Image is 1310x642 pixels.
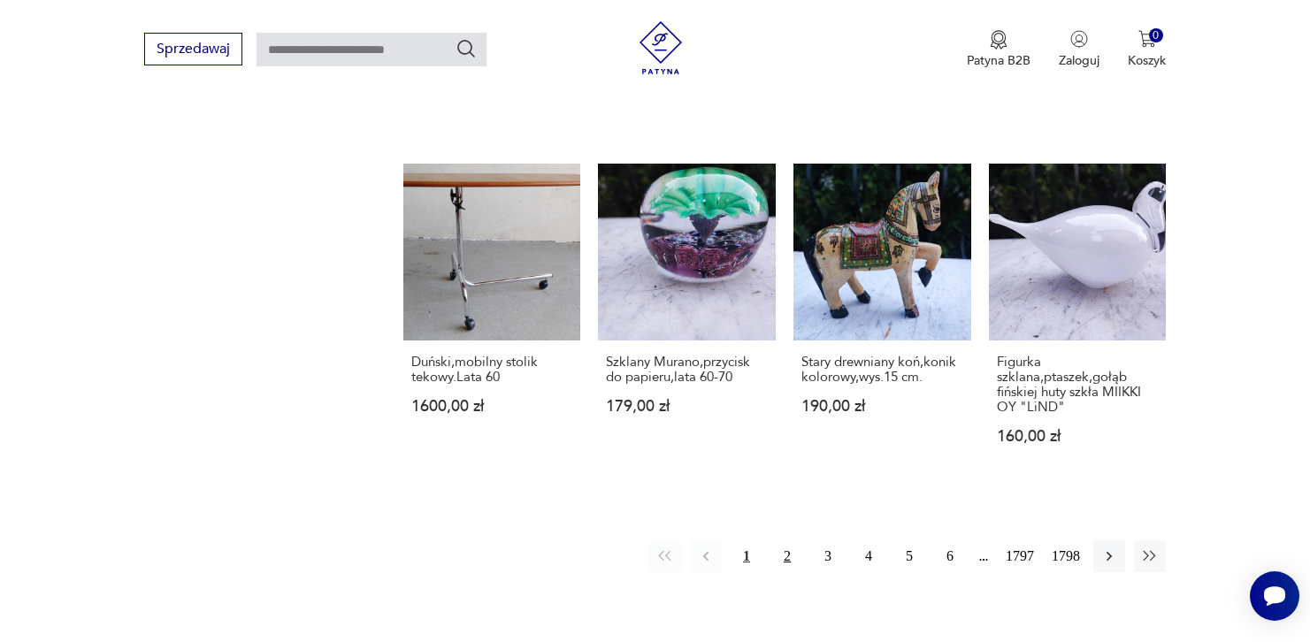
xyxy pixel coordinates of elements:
h3: Duński,mobilny stolik tekowy.Lata 60 [411,355,573,385]
button: 2 [771,540,803,572]
img: Ikona koszyka [1138,30,1156,48]
p: Zaloguj [1059,52,1099,69]
img: Ikonka użytkownika [1070,30,1088,48]
button: 5 [893,540,925,572]
a: Figurka szklana,ptaszek,gołąb fińskiej huty szkła MIIKKI OY "LiND"Figurka szklana,ptaszek,gołąb f... [989,164,1167,479]
a: Stary drewniany koń,konik kolorowy,wys.15 cm.Stary drewniany koń,konik kolorowy,wys.15 cm.190,00 zł [793,164,971,479]
p: 190,00 zł [801,399,963,414]
button: Patyna B2B [967,30,1030,69]
iframe: Smartsupp widget button [1250,571,1299,621]
p: 1600,00 zł [411,399,573,414]
img: Patyna - sklep z meblami i dekoracjami vintage [634,21,687,74]
button: 1797 [1001,540,1038,572]
h3: Figurka szklana,ptaszek,gołąb fińskiej huty szkła MIIKKI OY "LiND" [997,355,1159,415]
button: 1798 [1047,540,1084,572]
a: Sprzedawaj [144,44,242,57]
a: Ikona medaluPatyna B2B [967,30,1030,69]
div: 0 [1149,28,1164,43]
button: Sprzedawaj [144,33,242,65]
p: 179,00 zł [606,399,768,414]
button: 6 [934,540,966,572]
button: 1 [731,540,762,572]
button: 0Koszyk [1128,30,1166,69]
h3: Szklany Murano,przycisk do papieru,lata 60-70 [606,355,768,385]
button: 4 [853,540,885,572]
p: Patyna B2B [967,52,1030,69]
p: Koszyk [1128,52,1166,69]
a: Duński,mobilny stolik tekowy.Lata 60Duński,mobilny stolik tekowy.Lata 601600,00 zł [403,164,581,479]
a: Szklany Murano,przycisk do papieru,lata 60-70Szklany Murano,przycisk do papieru,lata 60-70179,00 zł [598,164,776,479]
button: Zaloguj [1059,30,1099,69]
img: Ikona medalu [990,30,1007,50]
button: 3 [812,540,844,572]
p: 160,00 zł [997,429,1159,444]
button: Szukaj [456,38,477,59]
h3: Stary drewniany koń,konik kolorowy,wys.15 cm. [801,355,963,385]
